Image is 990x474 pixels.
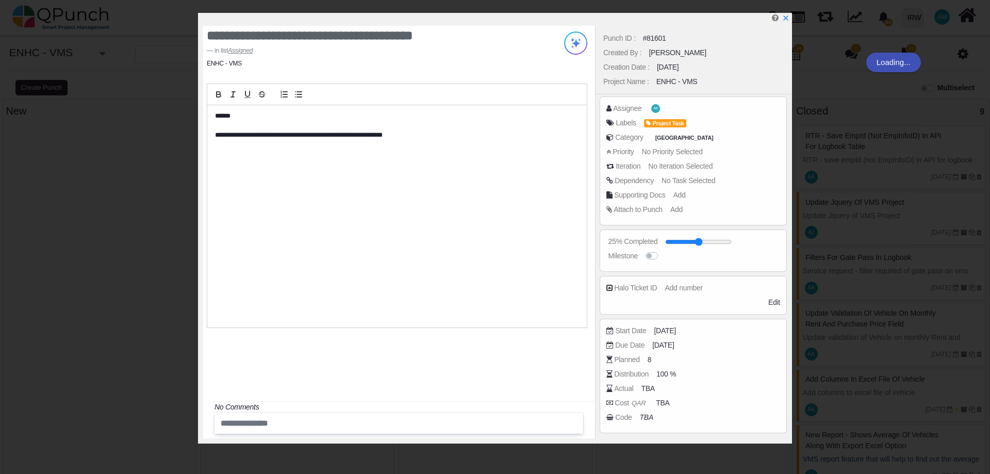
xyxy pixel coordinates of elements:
i: No Comments [214,403,259,411]
i: Edit Punch [772,14,779,22]
svg: x [782,14,789,22]
div: Loading... [866,53,921,72]
li: ENHC - VMS [207,59,242,68]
